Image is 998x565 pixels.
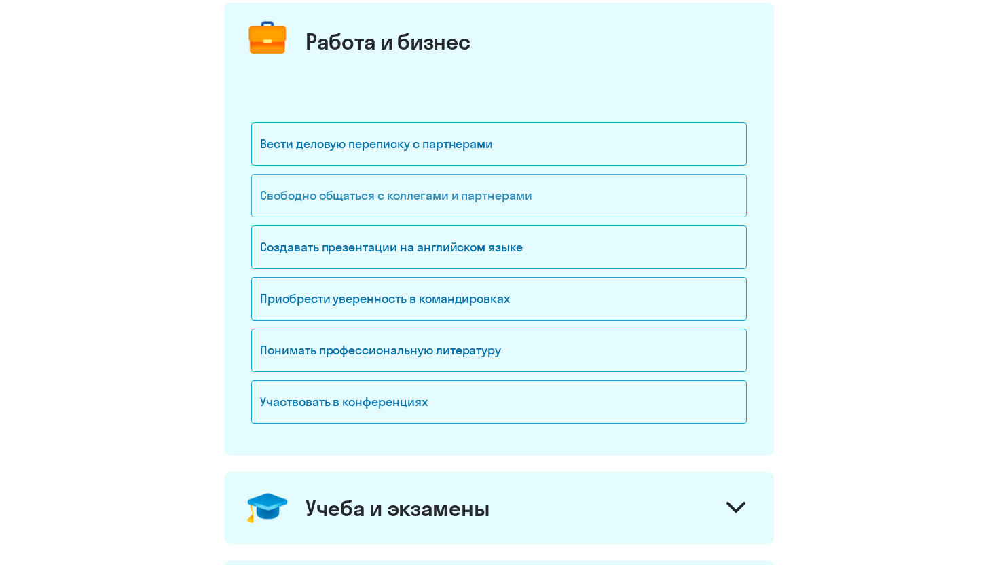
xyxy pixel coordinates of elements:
[242,14,293,64] img: briefcase.png
[251,380,747,424] div: Участвовать в конференциях
[306,494,489,522] div: Учеба и экзамены
[251,174,747,217] div: Свободно общаться с коллегами и партнерами
[251,122,747,166] div: Вести деловую переписку с партнерами
[306,28,470,55] div: Работа и бизнес
[242,483,293,533] img: confederate-hat.png
[251,277,747,321] div: Приобрести уверенность в командировках
[251,329,747,372] div: Понимать профессиональную литературу
[251,225,747,269] div: Создавать презентации на английском языке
